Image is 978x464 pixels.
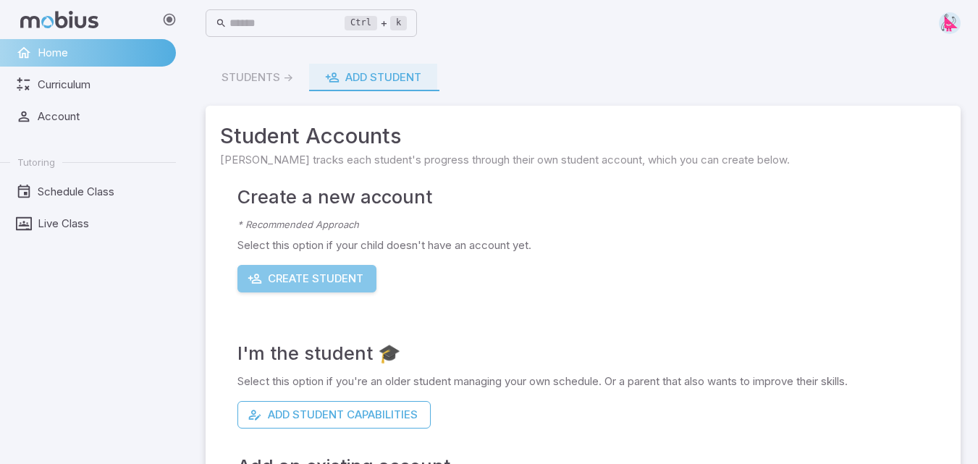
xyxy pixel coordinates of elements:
h4: I'm the student 🎓 [237,339,946,368]
img: right-triangle.svg [939,12,961,34]
span: Home [38,45,166,61]
kbd: Ctrl [345,16,377,30]
span: [PERSON_NAME] tracks each student's progress through their own student account, which you can cre... [220,152,946,168]
p: * Recommended Approach [237,217,946,232]
h4: Create a new account [237,182,946,211]
p: Select this option if your child doesn't have an account yet. [237,237,946,253]
p: Select this option if you're an older student managing your own schedule. Or a parent that also w... [237,374,946,389]
span: Live Class [38,216,166,232]
div: Add Student [325,69,421,85]
span: Curriculum [38,77,166,93]
span: Student Accounts [220,120,946,152]
button: Create Student [237,265,376,292]
kbd: k [390,16,407,30]
button: Add Student Capabilities [237,401,431,429]
div: + [345,14,407,32]
span: Account [38,109,166,125]
span: Schedule Class [38,184,166,200]
span: Tutoring [17,156,55,169]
